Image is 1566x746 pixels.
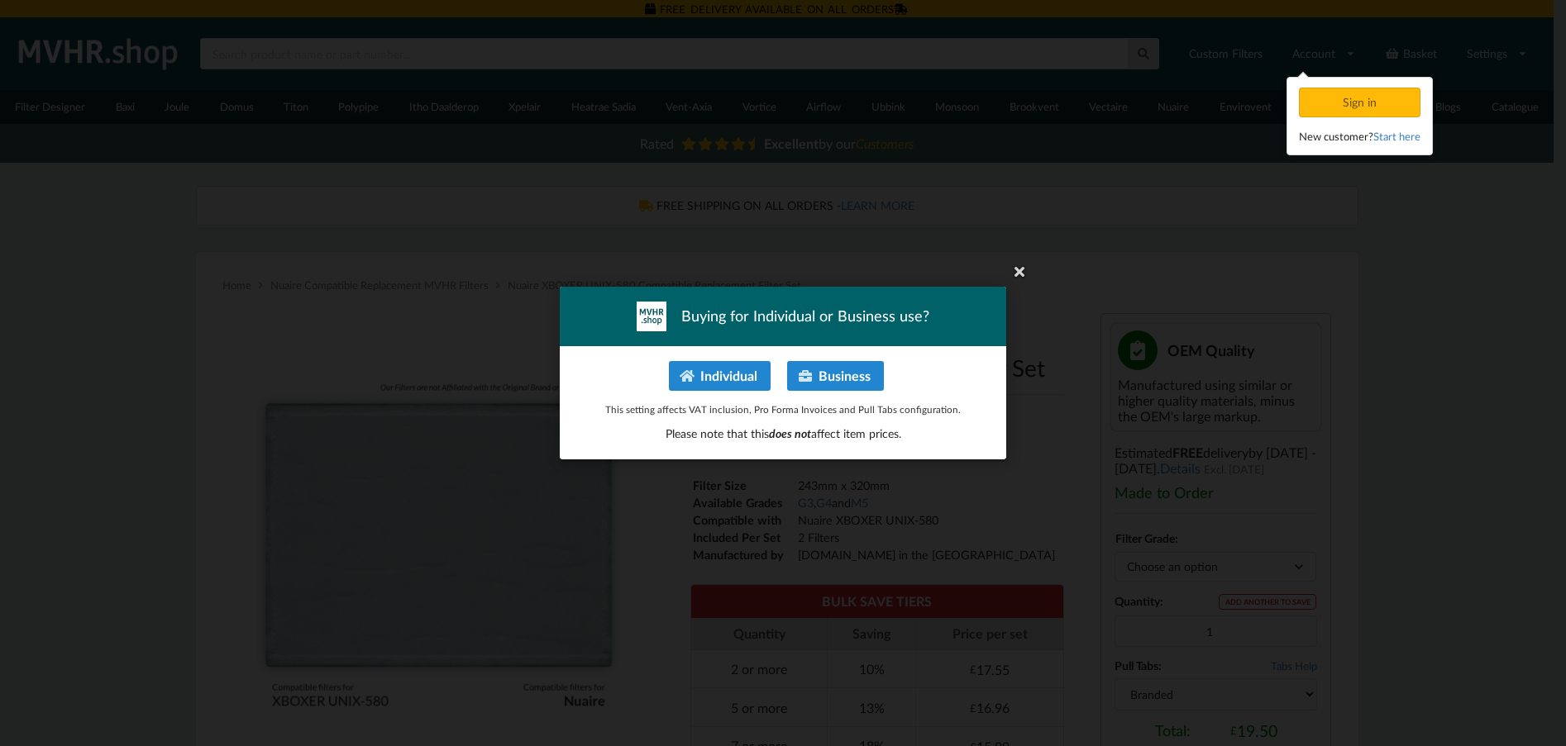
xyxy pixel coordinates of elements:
button: Individual [669,361,771,391]
div: Sign in [1299,88,1420,117]
span: does not [769,426,811,440]
a: Start here [1373,130,1420,143]
div: New customer? [1299,128,1420,145]
p: Please note that this affect item prices. [577,425,989,442]
img: mvhr-inverted.png [637,302,666,331]
span: Buying for Individual or Business use? [681,306,929,326]
a: Sign in [1299,95,1424,109]
button: Business [787,361,884,391]
p: This setting affects VAT inclusion, Pro Forma Invoices and Pull Tabs configuration. [577,402,989,416]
